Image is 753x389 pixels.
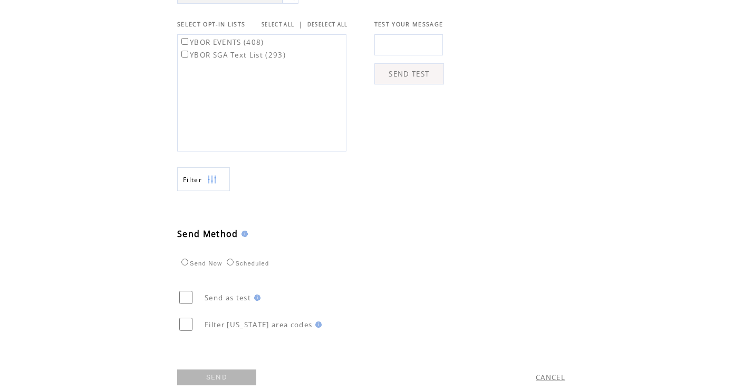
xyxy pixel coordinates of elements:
[205,320,312,329] span: Filter [US_STATE] area codes
[177,228,238,240] span: Send Method
[312,321,322,328] img: help.gif
[181,38,188,45] input: YBOR EVENTS (408)
[238,231,248,237] img: help.gif
[374,63,444,84] a: SEND TEST
[251,295,260,301] img: help.gif
[181,259,188,265] input: Send Now
[536,373,565,382] a: CANCEL
[179,50,286,60] label: YBOR SGA Text List (293)
[177,167,230,191] a: Filter
[179,37,264,47] label: YBOR EVENTS (408)
[374,21,443,28] span: TEST YOUR MESSAGE
[177,21,245,28] span: SELECT OPT-IN LISTS
[183,175,202,184] span: Show filters
[179,260,222,267] label: Send Now
[177,369,256,385] a: SEND
[262,21,294,28] a: SELECT ALL
[181,51,188,58] input: YBOR SGA Text List (293)
[207,168,217,192] img: filters.png
[224,260,269,267] label: Scheduled
[205,293,251,302] span: Send as test
[298,20,303,29] span: |
[227,259,234,265] input: Scheduled
[307,21,348,28] a: DESELECT ALL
